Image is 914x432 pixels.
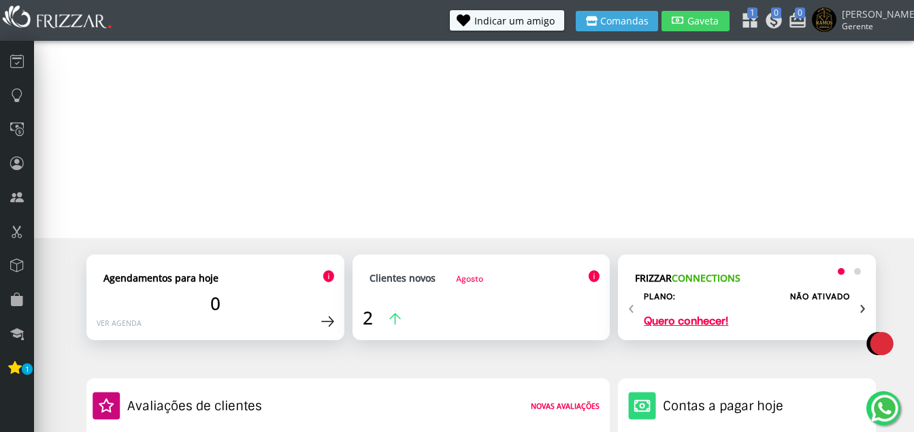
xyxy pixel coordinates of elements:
h2: Contas a pagar hoje [663,398,783,414]
span: CONNECTIONS [672,271,740,284]
strong: Clientes novos [370,271,436,284]
a: 0 [788,11,802,33]
span: Indicar um amigo [474,16,555,26]
img: Ícone de seta para a direita [321,316,334,327]
strong: FRIZZAR [635,271,740,284]
strong: Novas avaliações [531,401,600,411]
span: 1 [747,7,757,18]
a: Clientes novosAgosto [370,271,483,284]
label: NÃO ATIVADO [790,291,850,302]
span: Gaveta [686,16,720,26]
img: Ícone de informação [588,270,600,283]
span: 0 [210,291,221,316]
span: 0 [795,7,805,18]
a: 1 [740,11,754,33]
strong: Agendamentos para hoje [103,271,218,284]
h2: Avaliações de clientes [127,398,262,414]
button: Indicar um amigo [450,10,564,31]
a: Ver agenda [97,318,142,328]
h2: Plano: [644,291,676,302]
span: 1 [22,363,33,375]
img: Ícone de informação [323,270,334,283]
span: 2 [363,305,373,330]
span: Previous [628,293,634,320]
button: Gaveta [662,11,730,31]
a: 0 [764,11,778,33]
img: Ícone de um cofre [628,392,656,420]
button: Comandas [576,11,658,31]
a: [PERSON_NAME] Gerente [812,7,907,35]
img: Ícone de seta para a cima [389,313,401,325]
span: 0 [771,7,781,18]
span: Agosto [456,273,483,284]
span: [PERSON_NAME] [842,7,903,20]
span: Gerente [842,20,903,32]
img: loading3.gif [846,310,914,378]
img: Ícone de estrela [93,392,120,420]
img: whatsapp.png [868,392,901,425]
a: 2 [363,305,401,330]
span: Comandas [600,16,649,26]
span: Next [860,293,866,320]
a: Quero conhecer! [644,316,728,327]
